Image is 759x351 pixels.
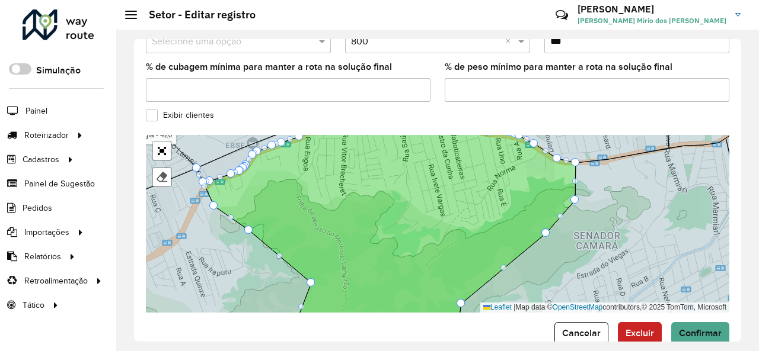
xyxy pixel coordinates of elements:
[553,303,603,311] a: OpenStreetMap
[483,303,512,311] a: Leaflet
[554,322,608,344] button: Cancelar
[24,275,88,287] span: Retroalimentação
[153,142,171,160] a: Abrir mapa em tela cheia
[153,168,171,186] div: Remover camada(s)
[36,63,81,78] label: Simulação
[618,322,662,344] button: Excluir
[24,250,61,263] span: Relatórios
[578,15,726,26] span: [PERSON_NAME] Mirio dos [PERSON_NAME]
[146,60,392,74] label: % de cubagem mínima para manter a rota na solução final
[671,322,729,344] button: Confirmar
[23,153,59,166] span: Cadastros
[146,109,214,121] label: Exibir clientes
[24,129,69,141] span: Roteirizador
[562,328,601,338] span: Cancelar
[505,34,515,49] span: Clear all
[23,202,52,214] span: Pedidos
[679,328,722,338] span: Confirmar
[514,303,515,311] span: |
[445,60,672,74] label: % de peso mínimo para manter a rota na solução final
[480,302,729,313] div: Map data © contributors,© 2025 TomTom, Microsoft
[24,178,95,190] span: Painel de Sugestão
[25,105,47,117] span: Painel
[23,299,44,311] span: Tático
[137,8,256,21] h2: Setor - Editar registro
[24,226,69,239] span: Importações
[549,2,575,28] a: Contato Rápido
[578,4,726,15] h3: [PERSON_NAME]
[626,328,654,338] span: Excluir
